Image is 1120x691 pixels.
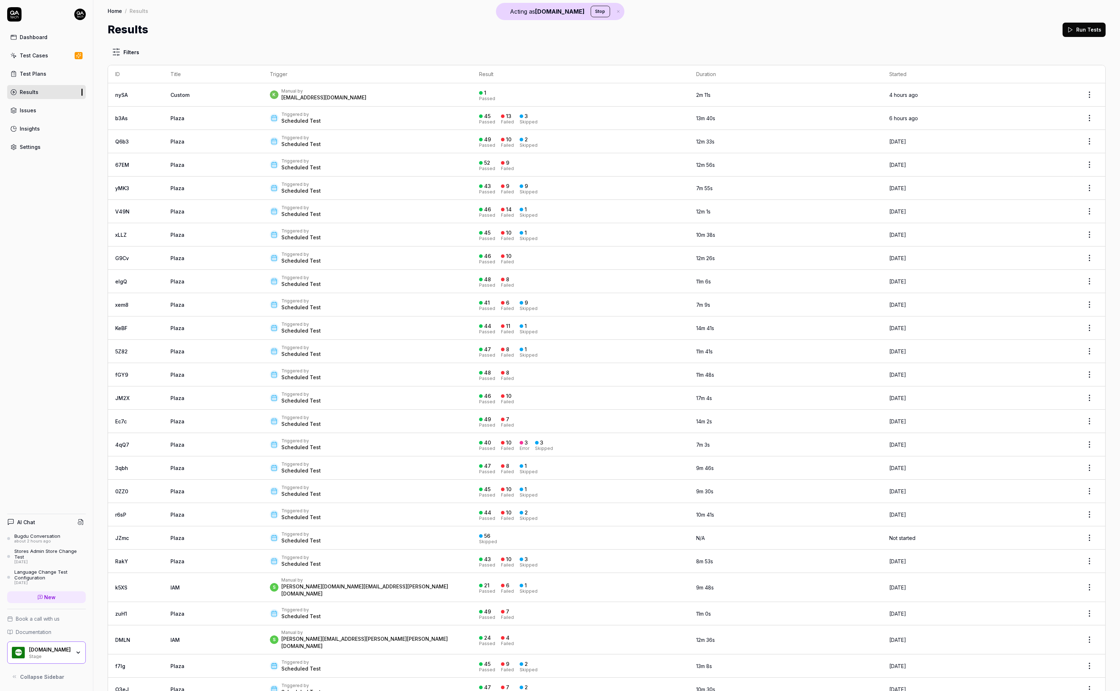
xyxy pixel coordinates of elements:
[115,611,127,617] a: zuH1
[525,346,527,353] div: 1
[501,589,514,593] div: Failed
[12,646,25,659] img: Pricer.com Logo
[479,470,495,474] div: Passed
[479,283,495,287] div: Passed
[20,143,41,151] div: Settings
[697,418,712,424] time: 14m 2s
[520,589,538,593] div: Skipped
[479,563,495,567] div: Passed
[170,325,184,331] a: Plaza
[14,533,60,539] div: Bugdu Conversation
[170,535,184,541] a: Plaza
[115,255,129,261] a: G9Cv
[281,304,321,311] div: Scheduled Test
[7,533,86,544] a: Bugdu Conversationabout 2 hours ago
[281,158,321,164] div: Triggered by
[889,255,906,261] time: [DATE]
[472,65,689,83] th: Result
[535,446,553,451] div: Skipped
[479,516,495,521] div: Passed
[479,668,495,672] div: Passed
[479,166,495,171] div: Passed
[479,143,495,147] div: Passed
[170,663,184,669] a: Plaza
[281,420,321,428] div: Scheduled Test
[501,615,514,620] div: Failed
[697,232,716,238] time: 10m 38s
[479,423,495,427] div: Passed
[7,140,86,154] a: Settings
[170,302,184,308] a: Plaza
[170,558,184,564] a: Plaza
[506,113,511,119] div: 13
[163,65,263,83] th: Title
[697,92,711,98] time: 2m 11s
[520,446,529,451] div: Error
[281,94,366,101] div: [EMAIL_ADDRESS][DOMAIN_NAME]
[115,418,127,424] a: Ec7c
[281,228,321,234] div: Triggered by
[506,346,509,353] div: 8
[479,493,495,497] div: Passed
[115,92,128,98] a: nySA
[7,48,86,62] a: Test Cases
[7,641,86,664] button: Pricer.com Logo[DOMAIN_NAME]Stage
[115,208,130,215] a: V49N
[697,255,715,261] time: 12m 26s
[689,65,882,83] th: Duration
[115,637,130,643] a: DMLN
[170,465,184,471] a: Plaza
[889,208,906,215] time: [DATE]
[170,488,184,494] a: Plaza
[281,444,321,451] div: Scheduled Test
[170,115,184,121] a: Plaza
[484,160,490,166] div: 52
[125,7,127,14] div: /
[501,353,514,357] div: Failed
[7,669,86,684] button: Collapse Sidebar
[591,6,610,17] button: Stop
[501,190,514,194] div: Failed
[525,136,528,143] div: 2
[506,136,511,143] div: 10
[479,353,495,357] div: Passed
[889,232,906,238] time: [DATE]
[525,684,528,691] div: 2
[484,393,491,399] div: 46
[697,208,711,215] time: 12m 1s
[697,302,711,308] time: 7m 9s
[484,661,491,667] div: 45
[484,416,491,423] div: 49
[889,395,906,401] time: [DATE]
[281,281,321,288] div: Scheduled Test
[889,465,906,471] time: [DATE]
[525,556,528,563] div: 3
[281,368,321,374] div: Triggered by
[501,668,514,672] div: Failed
[16,628,51,636] span: Documentation
[889,138,906,145] time: [DATE]
[889,442,906,448] time: [DATE]
[115,558,128,564] a: RakY
[281,321,321,327] div: Triggered by
[7,548,86,565] a: Stores Admin Store Change Test[DATE]
[115,488,128,494] a: 0ZZ0
[889,185,906,191] time: [DATE]
[115,138,129,145] a: Q6b3
[520,470,538,474] div: Skipped
[170,348,184,354] a: Plaza
[44,593,56,601] span: New
[14,580,86,586] div: [DATE]
[170,232,184,238] a: Plaza
[889,278,906,285] time: [DATE]
[170,584,180,591] a: IAM
[506,393,511,399] div: 10
[281,117,321,124] div: Scheduled Test
[281,345,321,351] div: Triggered by
[484,300,490,306] div: 41
[108,7,122,14] a: Home
[506,439,511,446] div: 10
[501,330,514,334] div: Failed
[501,641,514,646] div: Failed
[501,143,514,147] div: Failed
